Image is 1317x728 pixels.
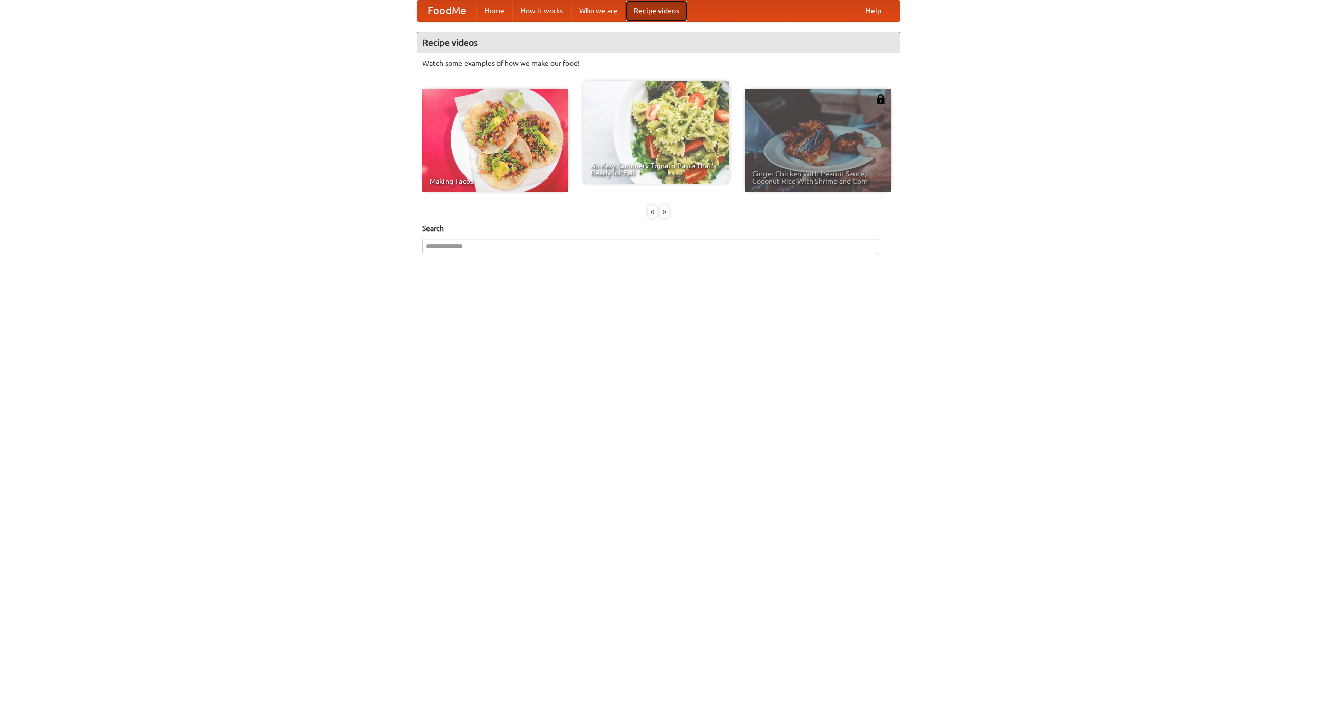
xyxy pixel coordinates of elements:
h4: Recipe videos [417,32,900,53]
a: Home [476,1,512,21]
span: Making Tacos [430,177,561,185]
div: « [648,205,657,218]
div: » [660,205,669,218]
a: An Easy, Summery Tomato Pasta That's Ready for Fall [583,81,729,184]
span: An Easy, Summery Tomato Pasta That's Ready for Fall [591,162,722,176]
a: FoodMe [417,1,476,21]
h5: Search [422,223,895,234]
p: Watch some examples of how we make our food! [422,58,895,68]
a: Who we are [571,1,626,21]
img: 483408.png [876,94,886,104]
a: How it works [512,1,571,21]
a: Making Tacos [422,89,568,192]
a: Recipe videos [626,1,687,21]
a: Help [858,1,889,21]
